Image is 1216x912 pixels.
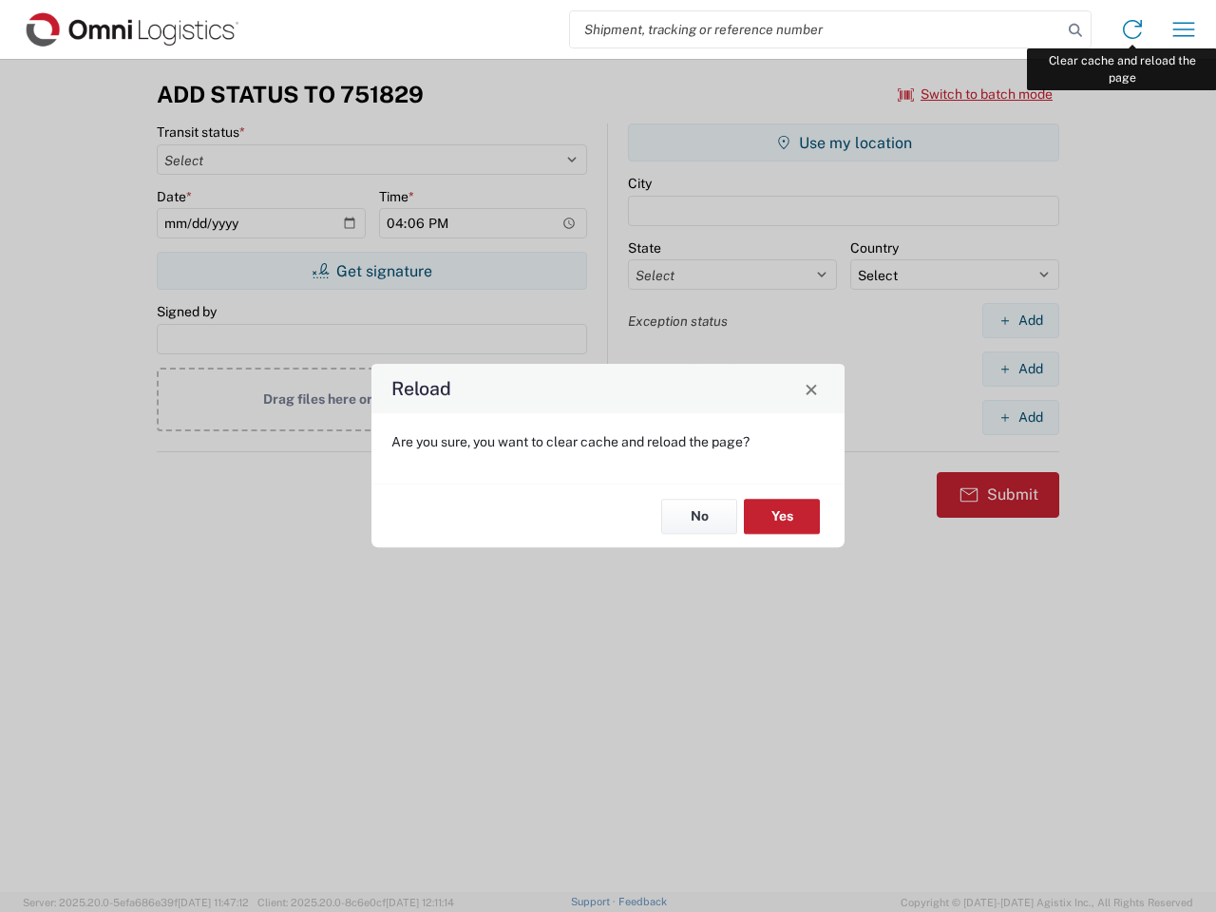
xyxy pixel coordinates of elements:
input: Shipment, tracking or reference number [570,11,1062,47]
p: Are you sure, you want to clear cache and reload the page? [391,433,825,450]
button: Yes [744,499,820,534]
button: No [661,499,737,534]
h4: Reload [391,375,451,403]
button: Close [798,375,825,402]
